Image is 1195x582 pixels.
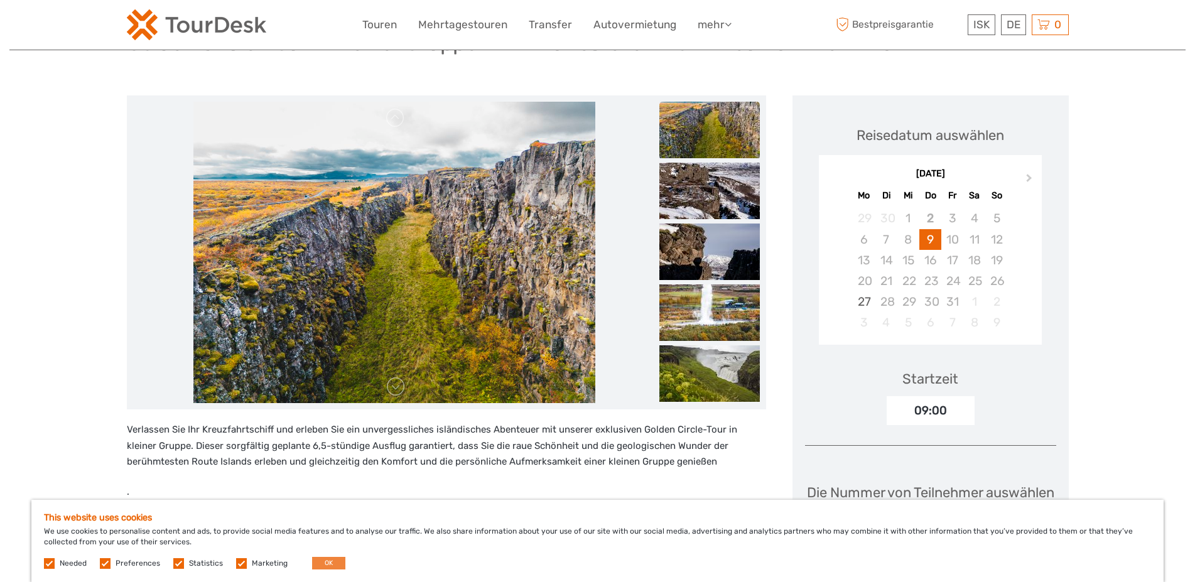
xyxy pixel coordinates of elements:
[362,16,397,34] a: Touren
[18,22,142,32] p: We're away right now. Please check back later!
[897,271,919,291] div: Not available Mittwoch, 22. Oktober 2025
[897,187,919,204] div: Mi
[941,271,963,291] div: Not available Freitag, 24. Oktober 2025
[853,208,875,229] div: Not available Montag, 29. September 2025
[887,396,975,425] div: 09:00
[127,422,766,470] p: Verlassen Sie Ihr Kreuzfahrtschiff und erleben Sie ein unvergessliches isländisches Abenteuer mit...
[698,16,732,34] a: mehr
[985,208,1007,229] div: Not available Sonntag, 5. Oktober 2025
[919,271,941,291] div: Not available Donnerstag, 23. Oktober 2025
[116,558,160,569] label: Preferences
[31,500,1164,582] div: We use cookies to personalise content and ads, to provide social media features and to analyse ou...
[853,250,875,271] div: Not available Montag, 13. Oktober 2025
[985,250,1007,271] div: Not available Sonntag, 19. Oktober 2025
[941,312,963,333] div: Not available Freitag, 7. November 2025
[919,229,941,250] div: Choose Donnerstag, 9. Oktober 2025
[941,208,963,229] div: Not available Freitag, 3. Oktober 2025
[659,284,760,341] img: 772099ba0b704e6cb17e56016d76bf5c_slider_thumbnail.jpeg
[941,291,963,312] div: Not available Freitag, 31. Oktober 2025
[127,498,766,547] p: Unsere Reise beginnt mit der Abfahrt vom Kreuzfahrtterminal in Richtung , einem UNESCO-Weltkultur...
[985,271,1007,291] div: Not available Sonntag, 26. Oktober 2025
[593,16,676,34] a: Autovermietung
[897,250,919,271] div: Not available Mittwoch, 15. Oktober 2025
[659,224,760,280] img: 2a7e439c352d4941b173022b83852fa1_slider_thumbnail.jpeg
[659,345,760,402] img: b6d914ed17bf47d484bc15bfc50a63d0_slider_thumbnail.jpeg
[853,271,875,291] div: Not available Montag, 20. Oktober 2025
[963,291,985,312] div: Not available Samstag, 1. November 2025
[312,557,345,569] button: OK
[418,16,507,34] a: Mehrtagestouren
[875,208,897,229] div: Not available Dienstag, 30. September 2025
[1001,14,1026,35] div: DE
[60,558,87,569] label: Needed
[985,291,1007,312] div: Not available Sonntag, 2. November 2025
[529,16,572,34] a: Transfer
[897,291,919,312] div: Not available Mittwoch, 29. Oktober 2025
[819,168,1042,181] div: [DATE]
[853,312,875,333] div: Not available Montag, 3. November 2025
[875,291,897,312] div: Not available Dienstag, 28. Oktober 2025
[963,208,985,229] div: Not available Samstag, 4. Oktober 2025
[875,229,897,250] div: Not available Dienstag, 7. Oktober 2025
[919,291,941,312] div: Not available Donnerstag, 30. Oktober 2025
[144,19,160,35] button: Open LiveChat chat widget
[985,229,1007,250] div: Not available Sonntag, 12. Oktober 2025
[875,312,897,333] div: Not available Dienstag, 4. November 2025
[853,187,875,204] div: Mo
[853,229,875,250] div: Not available Montag, 6. Oktober 2025
[897,312,919,333] div: Not available Mittwoch, 5. November 2025
[857,126,1004,145] div: Reisedatum auswählen
[919,312,941,333] div: Not available Donnerstag, 6. November 2025
[853,291,875,312] div: Choose Montag, 27. Oktober 2025
[919,250,941,271] div: Not available Donnerstag, 16. Oktober 2025
[1020,171,1041,191] button: Next Month
[941,229,963,250] div: Not available Freitag, 10. Oktober 2025
[833,14,965,35] span: Bestpreisgarantie
[1052,18,1063,31] span: 0
[127,9,266,40] img: 120-15d4194f-c635-41b9-a512-a3cb382bfb57_logo_small.png
[963,271,985,291] div: Not available Samstag, 25. Oktober 2025
[897,208,919,229] div: Not available Mittwoch, 1. Oktober 2025
[659,102,760,158] img: 244111f0aee844c289c2505e51cb7936_slider_thumbnail.jpeg
[963,229,985,250] div: Not available Samstag, 11. Oktober 2025
[985,312,1007,333] div: Not available Sonntag, 9. November 2025
[902,369,958,389] div: Startzeit
[897,229,919,250] div: Not available Mittwoch, 8. Oktober 2025
[823,208,1037,333] div: month 2025-10
[44,512,1151,523] h5: This website uses cookies
[659,163,760,219] img: b610d1ff63b9414d91f76d59c0e19f45_slider_thumbnail.jpeg
[985,187,1007,204] div: So
[963,312,985,333] div: Not available Samstag, 8. November 2025
[919,187,941,204] div: Do
[963,250,985,271] div: Not available Samstag, 18. Oktober 2025
[963,187,985,204] div: Sa
[919,208,941,229] div: Not available Donnerstag, 2. Oktober 2025
[193,102,595,403] img: 244111f0aee844c289c2505e51cb7936_main_slider.jpeg
[941,187,963,204] div: Fr
[973,18,990,31] span: ISK
[875,250,897,271] div: Not available Dienstag, 14. Oktober 2025
[807,483,1054,520] div: Die Nummer von Teilnehmer auswählen
[875,187,897,204] div: Di
[941,250,963,271] div: Not available Freitag, 17. Oktober 2025
[252,558,288,569] label: Marketing
[875,271,897,291] div: Not available Dienstag, 21. Oktober 2025
[189,558,223,569] label: Statistics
